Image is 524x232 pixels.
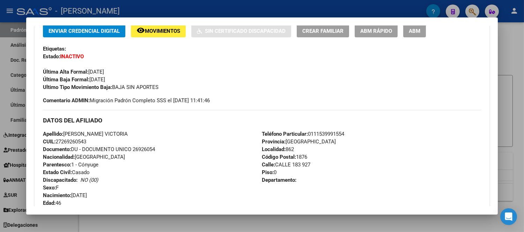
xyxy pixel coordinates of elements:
strong: INACTIVO [60,53,84,60]
strong: Nacionalidad: [43,154,75,160]
span: BAJA SIN APORTES [43,84,158,90]
span: 1 - Cónyuge [43,162,98,168]
span: [GEOGRAPHIC_DATA] [43,154,125,160]
button: Sin Certificado Discapacidad [191,24,291,37]
h3: DATOS DEL AFILIADO [43,117,481,124]
strong: Estado: [43,53,60,60]
span: 1876 [262,154,307,160]
mat-icon: remove_red_eye [136,26,145,35]
span: [DATE] [43,192,87,199]
strong: Ultimo Tipo Movimiento Baja: [43,84,112,90]
button: ABM Rápido [355,24,398,37]
strong: Comentario ADMIN: [43,97,90,104]
span: DU - DOCUMENTO UNICO 26926054 [43,146,155,152]
span: ABM [409,28,420,34]
button: Movimientos [131,24,186,37]
strong: Documento: [43,146,71,152]
div: Open Intercom Messenger [500,208,517,225]
strong: Nacimiento: [43,192,71,199]
strong: Última Baja Formal: [43,76,89,83]
strong: Provincia: [262,139,286,145]
span: [DATE] [43,69,104,75]
i: NO (00) [80,177,98,183]
strong: Etiquetas: [43,46,66,52]
button: ABM [403,24,426,37]
span: [PERSON_NAME] VICTORIA [43,131,128,137]
span: F [43,185,59,191]
span: Sin Certificado Discapacidad [205,28,286,34]
strong: Calle: [262,162,275,168]
span: Casado [43,169,90,175]
span: 27269260543 [43,139,86,145]
span: Enviar Credencial Digital [49,28,120,34]
span: 0 [262,169,276,175]
span: ABM Rápido [360,28,392,34]
strong: Edad: [43,200,56,206]
strong: Sexo: [43,185,56,191]
strong: Localidad: [262,146,286,152]
span: CALLE 183 927 [262,162,310,168]
span: Migración Padrón Completo SSS el [DATE] 11:41:46 [43,97,210,104]
strong: Discapacitado: [43,177,78,183]
button: Enviar Credencial Digital [43,24,125,37]
span: [GEOGRAPHIC_DATA] [262,139,336,145]
span: Crear Familiar [302,28,344,34]
span: Movimientos [145,28,180,34]
span: 862 [262,146,294,152]
strong: Parentesco: [43,162,71,168]
strong: Teléfono Particular: [262,131,308,137]
span: [DATE] [43,76,105,83]
button: Crear Familiar [297,24,349,37]
strong: Estado Civil: [43,169,72,175]
span: 46 [43,200,61,206]
strong: Piso: [262,169,274,175]
strong: CUIL: [43,139,56,145]
strong: Última Alta Formal: [43,69,88,75]
strong: Departamento: [262,177,296,183]
span: 0111539991554 [262,131,344,137]
strong: Apellido: [43,131,63,137]
strong: Código Postal: [262,154,296,160]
